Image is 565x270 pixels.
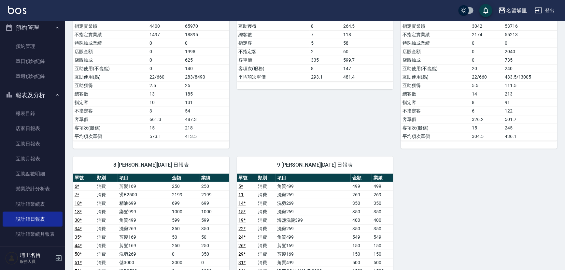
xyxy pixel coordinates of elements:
[148,124,183,132] td: 15
[470,22,503,30] td: 3042
[73,39,148,47] td: 特殊抽成業績
[275,233,351,241] td: 角質499
[183,107,229,115] td: 54
[183,56,229,64] td: 625
[183,30,229,39] td: 18895
[73,47,148,56] td: 店販金額
[200,199,229,207] td: 699
[183,73,229,81] td: 283/8490
[73,115,148,124] td: 客單價
[170,233,200,241] td: 50
[372,207,393,216] td: 350
[503,107,557,115] td: 122
[479,4,492,17] button: save
[342,39,393,47] td: 58
[95,190,118,199] td: 消費
[95,174,118,182] th: 類別
[506,7,527,15] div: 名留埔里
[503,39,557,47] td: 0
[401,81,470,90] td: 互助獲得
[20,252,53,259] h5: 埔里名留
[310,30,342,39] td: 7
[183,64,229,73] td: 140
[73,90,148,98] td: 總客數
[118,190,170,199] td: 燙B2500
[470,30,503,39] td: 2174
[275,241,351,250] td: 剪髮169
[372,174,393,182] th: 業績
[310,56,342,64] td: 335
[401,98,470,107] td: 指定客
[256,199,275,207] td: 消費
[118,224,170,233] td: 洗剪269
[148,115,183,124] td: 661.3
[351,190,372,199] td: 269
[470,132,503,141] td: 304.5
[95,182,118,190] td: 消費
[200,233,229,241] td: 50
[95,224,118,233] td: 消費
[503,81,557,90] td: 111.5
[3,54,63,69] a: 單日預約紀錄
[200,182,229,190] td: 250
[310,22,342,30] td: 8
[3,242,63,257] a: 店販抽成明細
[503,98,557,107] td: 91
[95,241,118,250] td: 消費
[470,124,503,132] td: 15
[200,190,229,199] td: 2199
[342,73,393,81] td: 481.4
[351,216,372,224] td: 400
[118,241,170,250] td: 剪髮169
[351,258,372,267] td: 500
[3,151,63,166] a: 互助月報表
[95,258,118,267] td: 消費
[470,90,503,98] td: 14
[275,216,351,224] td: 海鹽洗髮399
[351,174,372,182] th: 金額
[148,81,183,90] td: 2.5
[256,233,275,241] td: 消費
[148,47,183,56] td: 0
[95,216,118,224] td: 消費
[342,22,393,30] td: 264.5
[310,73,342,81] td: 293.1
[3,227,63,242] a: 設計師業績月報表
[170,182,200,190] td: 250
[401,47,470,56] td: 店販金額
[183,39,229,47] td: 0
[503,56,557,64] td: 735
[148,90,183,98] td: 13
[3,181,63,196] a: 營業統計分析表
[3,19,63,36] button: 預約管理
[170,250,200,258] td: 0
[170,216,200,224] td: 599
[372,233,393,241] td: 549
[503,64,557,73] td: 240
[372,224,393,233] td: 350
[401,39,470,47] td: 特殊抽成業績
[73,56,148,64] td: 店販抽成
[3,212,63,227] a: 設計師日報表
[148,132,183,141] td: 573.1
[200,258,229,267] td: 0
[275,224,351,233] td: 洗剪269
[200,207,229,216] td: 1000
[401,64,470,73] td: 互助使用(不含點)
[183,98,229,107] td: 131
[148,107,183,115] td: 3
[237,174,256,182] th: 單號
[503,30,557,39] td: 55213
[118,199,170,207] td: 精油699
[3,69,63,84] a: 單週預約紀錄
[351,233,372,241] td: 549
[170,241,200,250] td: 250
[310,64,342,73] td: 8
[256,216,275,224] td: 消費
[245,162,386,168] span: 9 [PERSON_NAME][DATE] 日報表
[372,190,393,199] td: 269
[239,192,244,197] a: 11
[503,124,557,132] td: 245
[3,166,63,181] a: 互助點數明細
[73,124,148,132] td: 客項次(服務)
